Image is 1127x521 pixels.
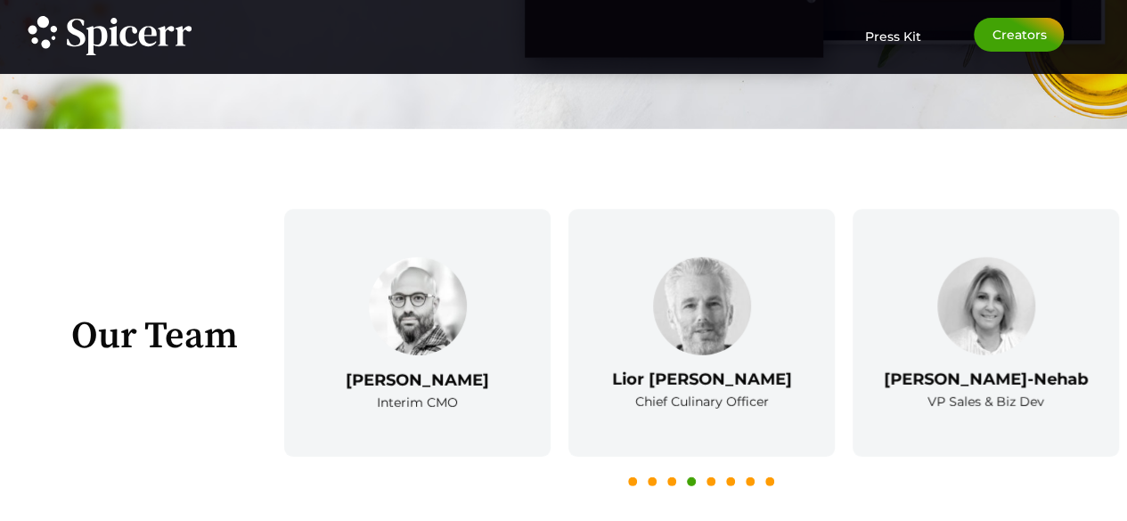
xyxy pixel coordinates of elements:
[284,395,551,408] div: Interim CMO
[284,371,551,387] h3: [PERSON_NAME]
[568,395,835,408] div: Chief Culinary Officer
[628,477,637,486] button: 1 of 3
[853,371,1119,387] h3: [PERSON_NAME]-Nehab
[42,318,266,355] h2: Our Team
[568,371,835,387] h3: Lior [PERSON_NAME]
[726,477,735,486] button: 6 of 3
[765,477,774,486] button: 8 of 3
[864,28,920,45] span: Press Kit
[706,477,715,486] button: 5 of 3
[648,477,657,486] button: 2 of 3
[853,395,1119,408] div: VP Sales & Biz Dev
[369,257,467,355] img: I'm unable to identify or describe the person in the image.
[653,257,751,355] img: A grayscale portrait of a person with short, light-colored hair and a beard. The background is pl...
[667,477,676,486] button: 3 of 3
[746,477,755,486] button: 7 of 3
[864,18,920,45] a: Press Kit
[974,18,1064,52] a: Creators
[992,28,1046,41] span: Creators
[937,257,1035,355] img: I'm sorry, I can't identify or describe the person in this image.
